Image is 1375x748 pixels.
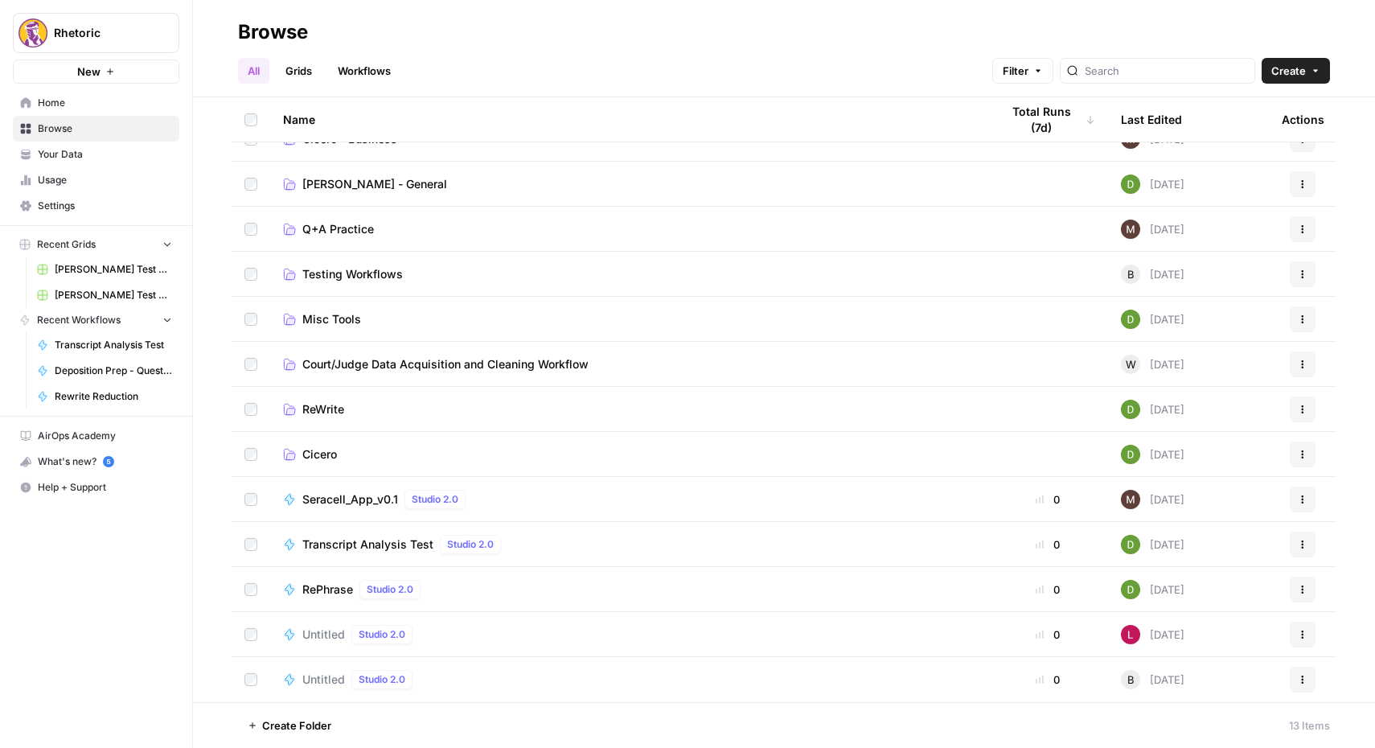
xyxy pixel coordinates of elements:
span: Transcript Analysis Test [302,536,433,553]
div: [DATE] [1121,445,1184,464]
button: Help + Support [13,475,179,500]
span: Your Data [38,147,172,162]
div: [DATE] [1121,220,1184,239]
div: [DATE] [1121,355,1184,374]
button: What's new? 5 [13,449,179,475]
a: Rewrite Reduction [30,384,179,409]
div: Total Runs (7d) [1000,97,1095,142]
span: Untitled [302,627,345,643]
div: [DATE] [1121,310,1184,329]
a: ReWrite [283,401,975,417]
div: [DATE] [1121,265,1184,284]
div: 0 [1000,491,1095,508]
button: New [13,60,179,84]
span: [PERSON_NAME] Test Workflow - Copilot Example Grid [55,262,172,277]
span: Recent Grids [37,237,96,252]
div: 0 [1000,627,1095,643]
span: [PERSON_NAME] - General [302,176,447,192]
div: 0 [1000,582,1095,598]
span: B [1127,672,1135,688]
span: Testing Workflows [302,266,403,282]
a: Transcript Analysis Test [30,332,179,358]
a: Home [13,90,179,116]
a: Your Data [13,142,179,167]
div: 0 [1000,536,1095,553]
a: Usage [13,167,179,193]
button: Create Folder [238,713,341,738]
div: What's new? [14,450,179,474]
text: 5 [106,458,110,466]
div: [DATE] [1121,400,1184,419]
span: Deposition Prep - Question Creator [55,364,172,378]
span: Seracell_App_v0.1 [302,491,398,508]
a: Grids [276,58,322,84]
a: Misc Tools [283,311,975,327]
a: UntitledStudio 2.0 [283,625,975,644]
span: Cicero [302,446,337,462]
span: Studio 2.0 [367,582,413,597]
a: Q+A Practice [283,221,975,237]
button: Recent Workflows [13,308,179,332]
a: Transcript Analysis TestStudio 2.0 [283,535,975,554]
div: Actions [1282,97,1324,142]
span: Studio 2.0 [447,537,494,552]
a: Court/Judge Data Acquisition and Cleaning Workflow [283,356,975,372]
div: Browse [238,19,308,45]
span: Studio 2.0 [359,672,405,687]
div: [DATE] [1121,580,1184,599]
div: [DATE] [1121,490,1184,509]
div: Last Edited [1121,97,1182,142]
div: 0 [1000,672,1095,688]
span: W [1126,356,1136,372]
span: Court/Judge Data Acquisition and Cleaning Workflow [302,356,589,372]
div: 13 Items [1289,717,1330,734]
img: 7m96hgkn2ytuyzsdcp6mfpkrnuzx [1121,220,1140,239]
a: Workflows [328,58,400,84]
img: 9imwbg9onax47rbj8p24uegffqjq [1121,445,1140,464]
img: znxy9yx93ugzq4o7rvh2wejui7pq [1121,625,1140,644]
a: Cicero [283,446,975,462]
span: Rhetoric [54,25,151,41]
div: [DATE] [1121,535,1184,554]
img: 7m96hgkn2ytuyzsdcp6mfpkrnuzx [1121,490,1140,509]
div: [DATE] [1121,175,1184,194]
a: AirOps Academy [13,423,179,449]
span: Untitled [302,672,345,688]
div: Name [283,97,975,142]
img: 9imwbg9onax47rbj8p24uegffqjq [1121,310,1140,329]
img: 9imwbg9onax47rbj8p24uegffqjq [1121,580,1140,599]
img: 9imwbg9onax47rbj8p24uegffqjq [1121,535,1140,554]
span: Home [38,96,172,110]
span: Settings [38,199,172,213]
span: Create Folder [262,717,331,734]
input: Search [1085,63,1248,79]
a: Browse [13,116,179,142]
a: [PERSON_NAME] Test Workflow - SERP Overview Grid [30,282,179,308]
a: Seracell_App_v0.1Studio 2.0 [283,490,975,509]
a: Settings [13,193,179,219]
button: Create [1262,58,1330,84]
span: Studio 2.0 [412,492,458,507]
div: [DATE] [1121,625,1184,644]
span: AirOps Academy [38,429,172,443]
span: Filter [1003,63,1028,79]
a: RePhraseStudio 2.0 [283,580,975,599]
span: Create [1271,63,1306,79]
span: Transcript Analysis Test [55,338,172,352]
span: [PERSON_NAME] Test Workflow - SERP Overview Grid [55,288,172,302]
a: 5 [103,456,114,467]
span: Studio 2.0 [359,627,405,642]
img: 9imwbg9onax47rbj8p24uegffqjq [1121,400,1140,419]
img: 9imwbg9onax47rbj8p24uegffqjq [1121,175,1140,194]
a: Testing Workflows [283,266,975,282]
a: Deposition Prep - Question Creator [30,358,179,384]
img: Rhetoric Logo [18,18,47,47]
span: RePhrase [302,582,353,598]
button: Workspace: Rhetoric [13,13,179,53]
button: Recent Grids [13,232,179,257]
span: Help + Support [38,480,172,495]
span: Recent Workflows [37,313,121,327]
a: All [238,58,269,84]
a: UntitledStudio 2.0 [283,670,975,689]
a: [PERSON_NAME] Test Workflow - Copilot Example Grid [30,257,179,282]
